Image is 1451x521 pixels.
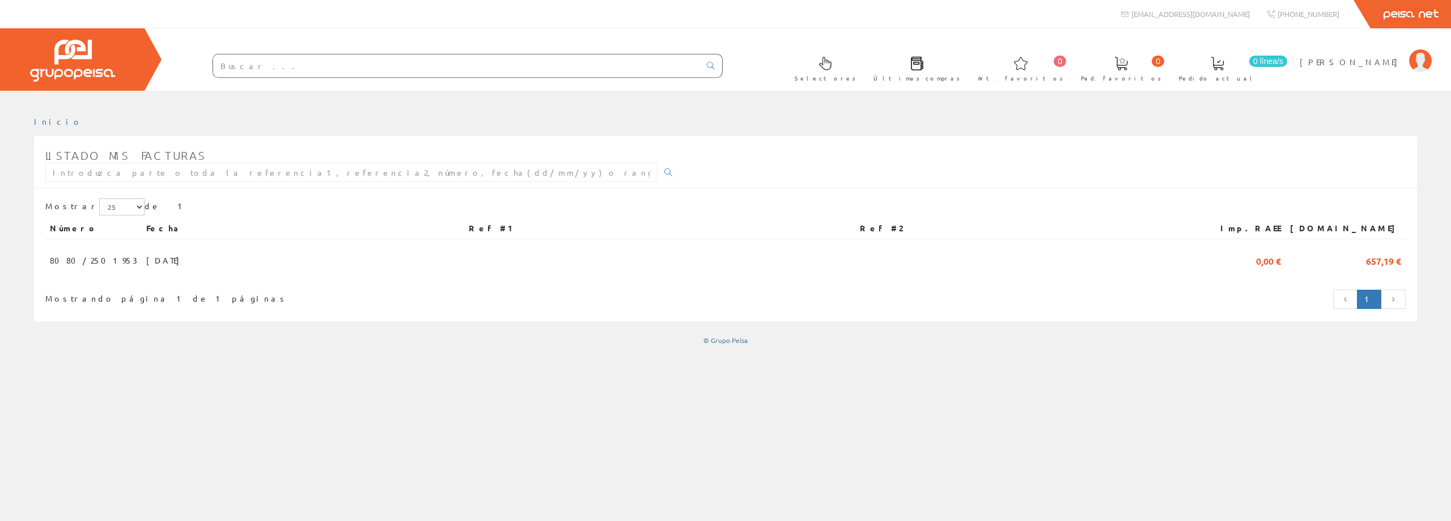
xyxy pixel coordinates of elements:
[464,218,855,239] th: Ref #1
[1054,56,1066,67] span: 0
[1200,218,1285,239] th: Imp.RAEE
[30,40,115,82] img: Grupo Peisa
[45,198,1406,218] div: de 1
[1081,73,1161,84] span: Ped. favoritos
[1300,47,1432,58] a: [PERSON_NAME]
[1300,56,1403,67] span: [PERSON_NAME]
[862,47,966,88] a: Últimas compras
[978,73,1063,84] span: Art. favoritos
[146,251,185,270] span: [DATE]
[1357,290,1381,309] a: Página actual
[783,47,862,88] a: Selectores
[142,218,464,239] th: Fecha
[1256,251,1281,270] span: 0,00 €
[34,116,82,126] a: Inicio
[1152,56,1164,67] span: 0
[855,218,1200,239] th: Ref #2
[1179,73,1256,84] span: Pedido actual
[873,73,960,84] span: Últimas compras
[45,149,206,162] span: Listado mis facturas
[795,73,856,84] span: Selectores
[45,218,142,239] th: Número
[1278,9,1339,19] span: [PHONE_NUMBER]
[99,198,145,215] select: Mostrar
[45,163,657,182] input: Introduzca parte o toda la referencia1, referencia2, número, fecha(dd/mm/yy) o rango de fechas(dd...
[1285,218,1406,239] th: [DOMAIN_NAME]
[1333,290,1358,309] a: Página anterior
[1249,56,1287,67] span: 0 línea/s
[1131,9,1250,19] span: [EMAIL_ADDRESS][DOMAIN_NAME]
[34,336,1417,345] div: © Grupo Peisa
[50,251,137,270] span: 8080/2501953
[1366,251,1401,270] span: 657,19 €
[1381,290,1406,309] a: Página siguiente
[213,54,700,77] input: Buscar ...
[45,289,603,304] div: Mostrando página 1 de 1 páginas
[45,198,145,215] label: Mostrar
